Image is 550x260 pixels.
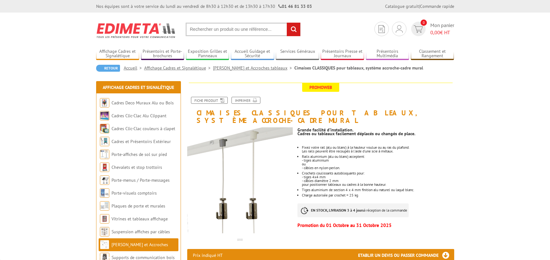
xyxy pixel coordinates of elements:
[100,124,109,133] img: Cadres Clic-Clac couleurs à clapet
[297,224,454,227] p: Promotion du 01 Octobre au 31 Octobre 2025
[287,23,300,36] input: rechercher
[302,155,454,158] p: Rails aluminium (alu ou blanc) acceptent:
[112,190,157,196] a: Porte-visuels comptoirs
[302,171,454,175] p: Crochets coulissants autobloquants pour:
[430,29,454,36] span: € HT
[100,111,109,120] img: Cadres Clic-Clac Alu Clippant
[100,227,109,236] img: Suspension affiches par câbles
[411,49,454,59] a: Classement et Rangement
[187,127,293,233] img: 250004_250003_kit_cimaise_cable_nylon_perlon.jpg
[297,128,454,132] p: Grande facilité d’installation.
[112,152,167,157] a: Porte-affiches de sol sur pied
[231,97,260,104] a: Imprimer
[100,201,109,211] img: Plaques de porte et murales
[100,214,109,224] img: Vitrines et tableaux affichage
[366,49,409,59] a: Présentoirs Multimédia
[100,188,109,198] img: Porte-visuels comptoirs
[100,163,109,172] img: Chevalets et stop trottoirs
[100,175,109,185] img: Porte-menus / Porte-messages
[420,3,454,9] a: Commande rapide
[378,25,385,33] img: devis rapide
[302,179,454,183] p: - câbles diamètre 2 mm
[294,65,423,71] li: Cimaises CLASSIQUES pour tableaux, système accroche-cadre mural
[141,49,184,59] a: Présentoirs et Porte-brochures
[112,139,171,144] a: Cadres et Présentoirs Extérieur
[421,19,427,26] span: 0
[112,126,175,131] a: Cadres Clic-Clac couleurs à clapet
[302,83,339,92] span: Promoweb
[297,132,454,136] p: Cadres ou tableaux facilement déplacés ou changés de place.
[100,137,109,146] img: Cadres et Présentoirs Extérieur
[396,25,403,33] img: devis rapide
[302,162,454,166] p: ou
[191,97,228,104] a: Fiche produit
[186,23,301,36] input: Rechercher un produit ou une référence...
[430,22,454,36] span: Mon panier
[311,208,364,213] strong: EN STOCK, LIVRAISON 3 à 4 jours
[297,203,409,217] p: à réception de la commande
[112,177,170,183] a: Porte-menus / Porte-messages
[112,229,170,235] a: Suspension affiches par câbles
[302,193,454,197] li: Charge autorisée par crochet = 25 kg
[100,240,109,249] img: Cimaises et Accroches tableaux
[302,158,454,162] p: - tiges aluminium
[144,65,213,71] a: Affichage Cadres et Signalétique
[410,22,454,36] a: devis rapide 0 Mon panier 0,00€ HT
[302,183,454,186] p: pour positionner tableaux ou cadres à la bonne hauteur.
[112,113,166,119] a: Cadres Clic-Clac Alu Clippant
[276,49,319,59] a: Services Généraux
[186,49,229,59] a: Exposition Grilles et Panneaux
[100,98,109,108] img: Cadres Deco Muraux Alu ou Bois
[213,65,294,71] a: [PERSON_NAME] et Accroches tableaux
[302,188,454,192] li: Tiges aluminium de section 4 x 4 mm finition alu naturel ou laqué blanc.
[100,150,109,159] img: Porte-affiches de sol sur pied
[231,49,274,59] a: Accueil Guidage et Sécurité
[112,216,168,222] a: Vitrines et tableaux affichage
[414,25,423,33] img: devis rapide
[302,149,454,153] p: Les rails peuvent être recoupés à l'aide d'une scie à métaux.
[112,100,174,106] a: Cadres Deco Muraux Alu ou Bois
[385,3,454,9] div: |
[96,49,139,59] a: Affichage Cadres et Signalétique
[385,3,419,9] a: Catalogue gratuit
[124,65,144,71] a: Accueil
[302,166,454,170] p: - câbles en nylon-perlon.
[112,164,162,170] a: Chevalets et stop trottoirs
[278,3,312,9] strong: 01 46 81 33 03
[302,146,454,149] p: Fixez votre rail (alu ou blanc) à la hauteur voulue ou au ras du plafond.
[96,65,120,72] a: Retour
[103,85,174,90] a: Affichage Cadres et Signalétique
[302,175,454,179] p: - tiges 4x4 mm
[96,19,176,42] img: Edimeta
[430,29,440,36] span: 0,00
[321,49,364,59] a: Présentoirs Presse et Journaux
[96,3,312,9] div: Nos équipes sont à votre service du lundi au vendredi de 8h30 à 12h30 et de 13h30 à 17h30
[112,203,165,209] a: Plaques de porte et murales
